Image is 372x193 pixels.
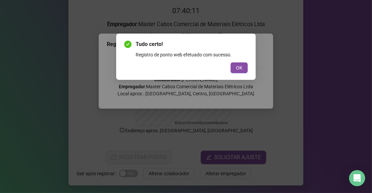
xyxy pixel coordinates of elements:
[231,62,248,73] button: OK
[136,51,248,58] div: Registro de ponto web efetuado com sucesso.
[124,41,132,48] span: check-circle
[349,170,365,186] div: Open Intercom Messenger
[136,40,248,48] span: Tudo certo!
[236,64,242,71] span: OK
